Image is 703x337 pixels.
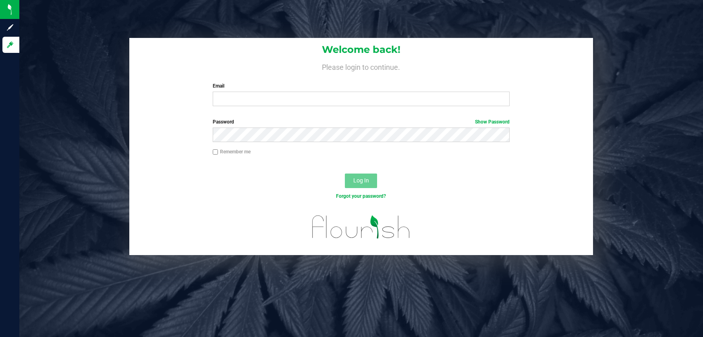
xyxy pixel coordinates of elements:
[129,44,593,55] h1: Welcome back!
[129,61,593,71] h4: Please login to continue.
[213,119,234,125] span: Password
[213,82,510,90] label: Email
[213,148,251,155] label: Remember me
[213,149,218,155] input: Remember me
[6,23,14,31] inline-svg: Sign up
[345,174,377,188] button: Log In
[6,41,14,49] inline-svg: Log in
[475,119,510,125] a: Show Password
[336,193,386,199] a: Forgot your password?
[353,177,369,184] span: Log In
[303,208,419,246] img: flourish_logo.svg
